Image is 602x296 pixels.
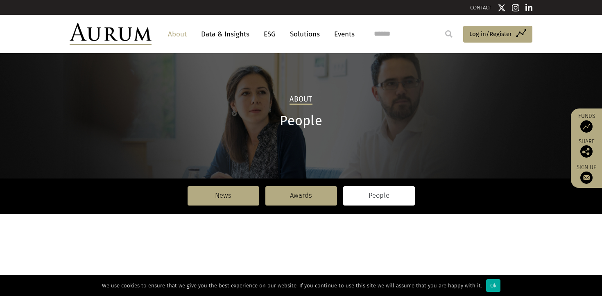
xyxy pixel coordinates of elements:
h2: About [290,95,312,105]
a: CONTACT [470,5,491,11]
a: People [343,186,415,205]
div: Share [575,139,598,158]
a: Sign up [575,164,598,184]
a: Events [330,27,355,42]
img: Share this post [580,145,593,158]
span: Log in/Register [469,29,512,39]
img: Access Funds [580,120,593,133]
img: Sign up to our newsletter [580,172,593,184]
a: Solutions [286,27,324,42]
a: Data & Insights [197,27,253,42]
a: News [188,186,259,205]
a: Log in/Register [463,26,532,43]
img: Linkedin icon [525,4,533,12]
h1: People [70,113,532,129]
a: ESG [260,27,280,42]
a: About [164,27,191,42]
div: Ok [486,279,500,292]
a: Awards [265,186,337,205]
img: Instagram icon [512,4,519,12]
input: Submit [441,26,457,42]
img: Twitter icon [498,4,506,12]
a: Funds [575,113,598,133]
img: Aurum [70,23,152,45]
